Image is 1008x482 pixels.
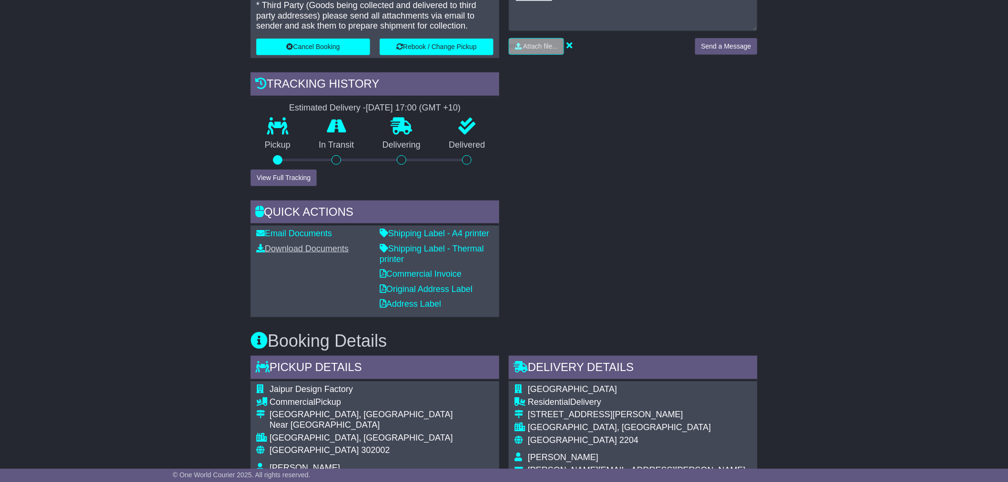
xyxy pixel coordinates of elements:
a: Original Address Label [380,284,473,294]
span: [GEOGRAPHIC_DATA] [528,384,617,394]
span: Jaipur Design Factory [270,384,353,394]
button: View Full Tracking [251,170,317,186]
div: [DATE] 17:00 (GMT +10) [366,103,461,113]
span: 302002 [361,445,390,455]
div: [GEOGRAPHIC_DATA], [GEOGRAPHIC_DATA] [270,410,453,420]
p: Delivered [435,140,500,151]
span: [GEOGRAPHIC_DATA] [528,435,617,445]
div: [GEOGRAPHIC_DATA], [GEOGRAPHIC_DATA] [528,422,752,433]
div: [GEOGRAPHIC_DATA], [GEOGRAPHIC_DATA] [270,433,453,443]
div: Delivery [528,397,752,408]
p: Delivering [368,140,435,151]
div: Pickup [270,397,453,408]
span: [GEOGRAPHIC_DATA] [270,445,359,455]
button: Send a Message [695,38,757,55]
p: In Transit [305,140,369,151]
a: Shipping Label - A4 printer [380,229,489,238]
div: Pickup Details [251,356,499,382]
p: Pickup [251,140,305,151]
h3: Booking Details [251,331,757,351]
span: 2204 [619,435,638,445]
a: Email Documents [256,229,332,238]
button: Cancel Booking [256,39,370,55]
div: Estimated Delivery - [251,103,499,113]
a: Commercial Invoice [380,269,462,279]
a: Address Label [380,299,441,309]
p: * Third Party (Goods being collected and delivered to third party addresses) please send all atta... [256,0,494,31]
div: Quick Actions [251,201,499,226]
a: Download Documents [256,244,349,253]
span: © One World Courier 2025. All rights reserved. [173,471,311,479]
button: Rebook / Change Pickup [380,39,494,55]
span: [PERSON_NAME] [270,463,340,472]
div: Near [GEOGRAPHIC_DATA] [270,420,453,431]
span: Residential [528,397,570,407]
div: Delivery Details [509,356,757,382]
div: Tracking history [251,72,499,98]
a: Shipping Label - Thermal printer [380,244,484,264]
span: [PERSON_NAME] [528,452,598,462]
div: [STREET_ADDRESS][PERSON_NAME] [528,410,752,420]
span: Commercial [270,397,315,407]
